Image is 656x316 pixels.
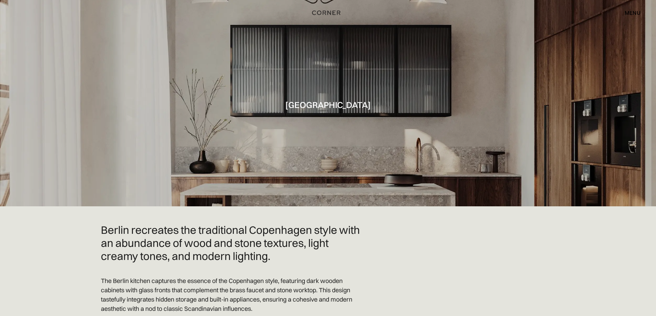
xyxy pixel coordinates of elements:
[101,276,363,313] p: The Berlin kitchen captures the essence of the Copenhagen style, featuring dark wooden cabinets w...
[304,8,352,17] a: home
[625,10,641,15] div: menu
[285,100,371,109] h1: [GEOGRAPHIC_DATA]
[101,224,363,262] h2: Berlin recreates the traditional Copenhagen style with an abundance of wood and stone textures, l...
[618,7,641,19] div: menu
